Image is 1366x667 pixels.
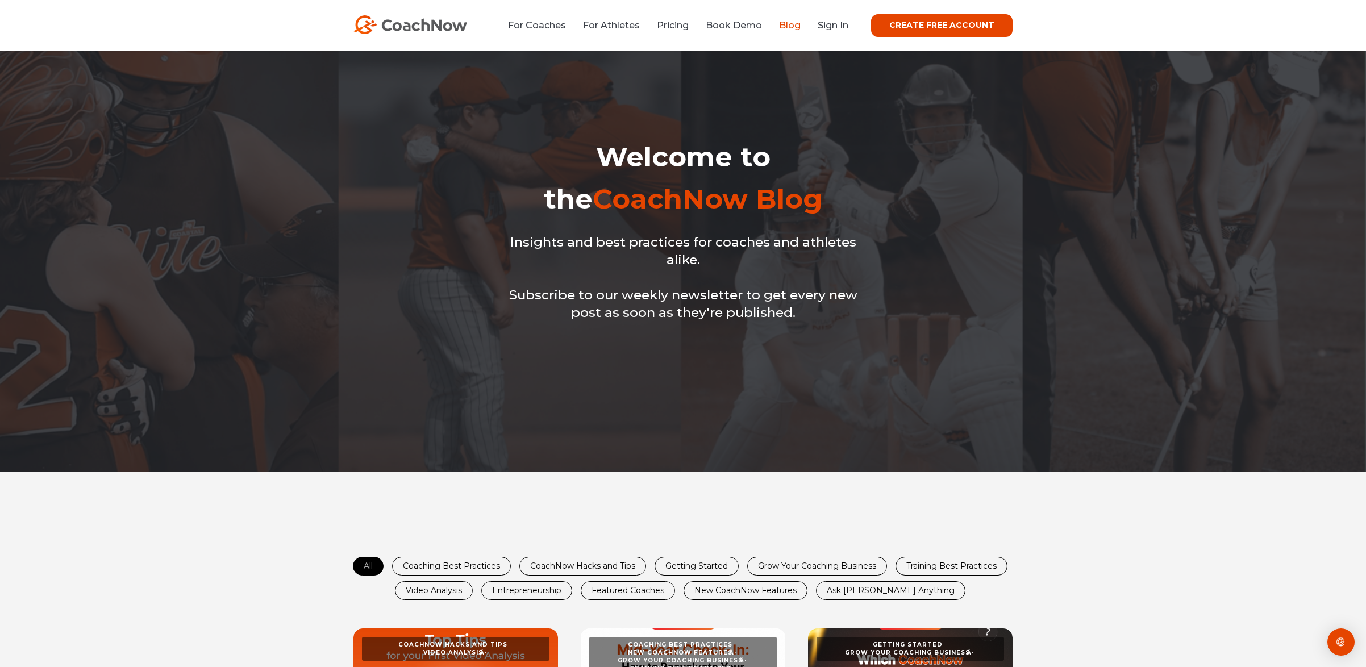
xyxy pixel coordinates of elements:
a: For Athletes [583,20,640,31]
a: Featured Coaches [581,582,674,599]
span: Getting Started [873,641,943,649]
span: Video Analysis [423,649,483,657]
a: CoachNow Hacks and Tips [520,557,645,575]
a: All [353,557,383,575]
a: Ask [PERSON_NAME] Anything [817,582,965,599]
span: Grow Your Coaching Business [618,657,743,665]
a: Book Demo [706,20,762,31]
a: Grow Your Coaching Business [748,557,886,575]
a: Pricing [657,20,689,31]
a: CREATE FREE ACCOUNT [871,14,1013,37]
span: Grow Your Coaching Business [845,649,970,657]
a: Sign In [818,20,848,31]
a: New CoachNow Features [684,582,807,599]
a: Entrepreneurship [482,582,572,599]
a: For Coaches [508,20,566,31]
a: Getting Started [655,557,738,575]
div: Open Intercom Messenger [1327,628,1355,656]
span: Coaching Best Practices [628,641,732,649]
span: CoachNow Blog [593,182,823,215]
span: CoachNow Hacks and Tips [398,641,507,649]
span: New CoachNow Features [628,649,732,657]
span: Insights and best practices for coaches and athletes alike. [510,234,856,268]
a: Coaching Best Practices [393,557,510,575]
h1: Welcome to the [498,136,868,220]
a: Training Best Practices [896,557,1007,575]
a: Video Analysis [395,582,472,599]
a: Blog [779,20,801,31]
img: CoachNow Logo [353,15,467,34]
span: Subscribe to our weekly newsletter to get every new post as soon as they're published. [509,287,857,320]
